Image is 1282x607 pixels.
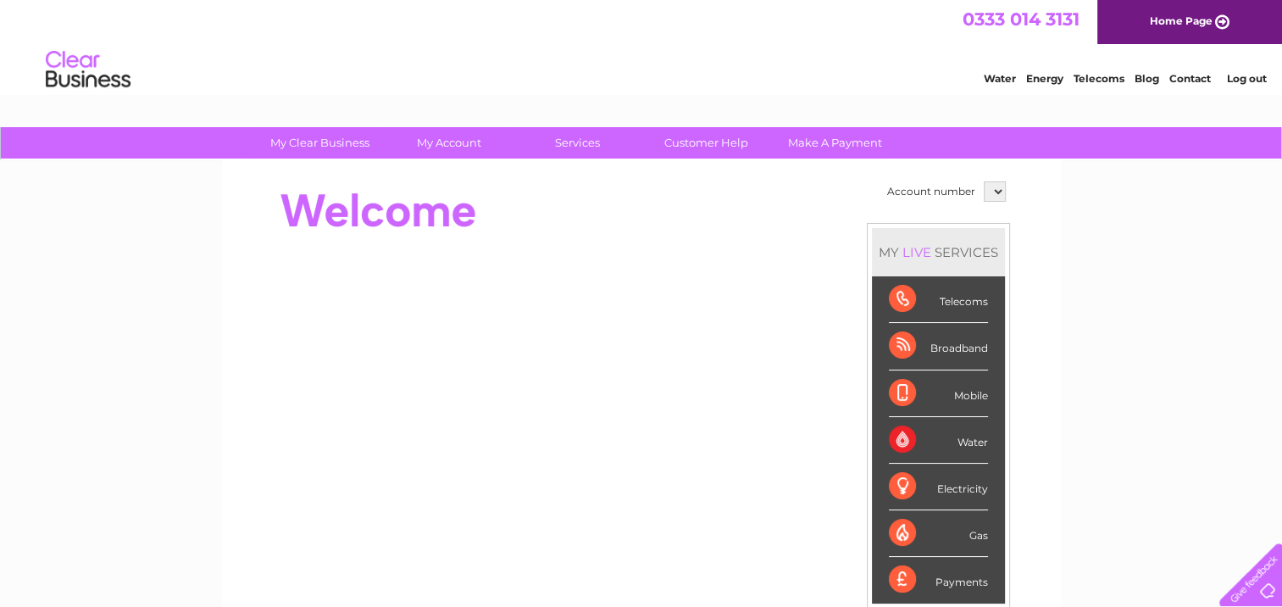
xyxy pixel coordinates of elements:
[508,127,647,159] a: Services
[1135,72,1159,85] a: Blog
[1226,72,1266,85] a: Log out
[241,9,1042,82] div: Clear Business is a trading name of Verastar Limited (registered in [GEOGRAPHIC_DATA] No. 3667643...
[765,127,905,159] a: Make A Payment
[1169,72,1211,85] a: Contact
[899,244,935,260] div: LIVE
[872,228,1005,276] div: MY SERVICES
[1026,72,1063,85] a: Energy
[963,8,1079,30] a: 0333 014 3131
[45,44,131,96] img: logo.png
[1074,72,1124,85] a: Telecoms
[889,464,988,510] div: Electricity
[636,127,776,159] a: Customer Help
[889,557,988,603] div: Payments
[889,276,988,323] div: Telecoms
[889,510,988,557] div: Gas
[889,417,988,464] div: Water
[883,177,980,206] td: Account number
[889,370,988,417] div: Mobile
[379,127,519,159] a: My Account
[889,323,988,370] div: Broadband
[984,72,1016,85] a: Water
[250,127,390,159] a: My Clear Business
